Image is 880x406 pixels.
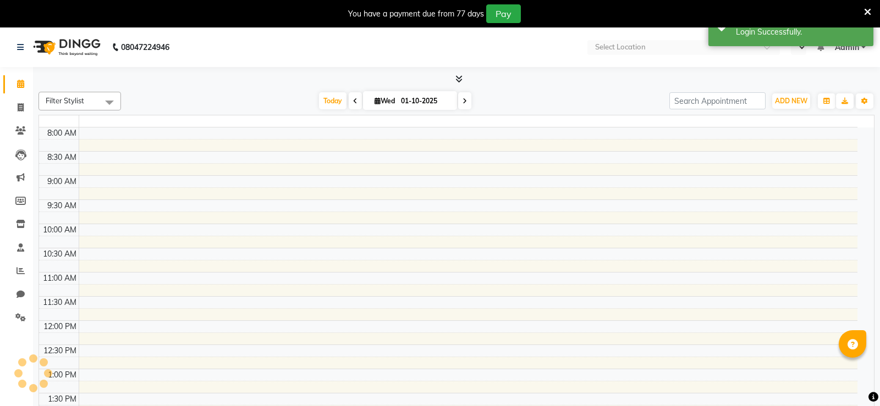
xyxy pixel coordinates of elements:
b: 08047224946 [121,32,169,63]
div: 9:30 AM [45,200,79,212]
span: ADD NEW [775,97,807,105]
div: 1:00 PM [46,369,79,381]
div: 9:00 AM [45,176,79,187]
div: 11:30 AM [41,297,79,308]
div: 10:30 AM [41,248,79,260]
img: logo [28,32,103,63]
span: Filter Stylist [46,96,84,105]
span: Wed [372,97,398,105]
div: 12:30 PM [41,345,79,357]
span: Today [319,92,346,109]
div: Login Successfully. [736,26,865,38]
button: Pay [486,4,521,23]
div: 1:30 PM [46,393,79,405]
input: Search Appointment [669,92,766,109]
div: 8:00 AM [45,127,79,139]
div: 10:00 AM [41,224,79,236]
button: ADD NEW [772,93,810,109]
div: Select Location [595,42,646,53]
div: You have a payment due from 77 days [348,8,484,20]
div: 11:00 AM [41,272,79,284]
span: Admin [835,42,859,53]
div: 12:00 PM [41,321,79,332]
input: 2025-10-01 [398,93,453,109]
div: 8:30 AM [45,152,79,163]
